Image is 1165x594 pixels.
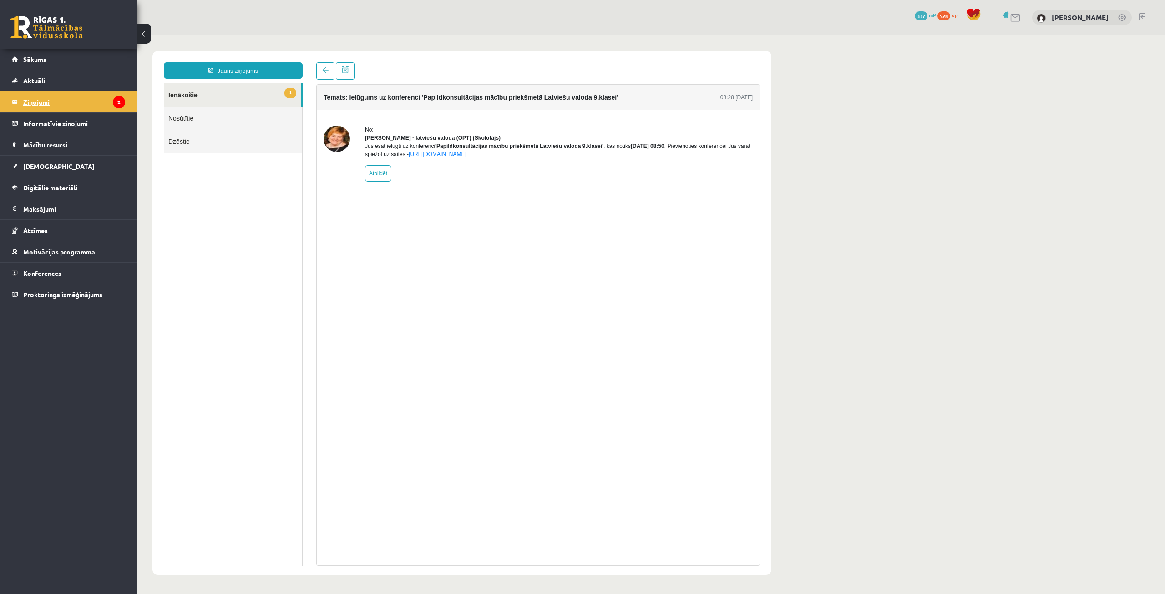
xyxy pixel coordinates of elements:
a: Proktoringa izmēģinājums [12,284,125,305]
h4: Temats: Ielūgums uz konferenci 'Papildkonsultācijas mācību priekšmetā Latviešu valoda 9.klasei' [187,59,482,66]
strong: [PERSON_NAME] - latviešu valoda (OPT) (Skolotājs) [228,100,364,106]
b: [DATE] 08:50 [494,108,528,114]
span: 337 [915,11,927,20]
a: 1Ienākošie [27,48,164,71]
a: Mācību resursi [12,134,125,155]
a: Maksājumi [12,198,125,219]
a: [URL][DOMAIN_NAME] [272,116,330,122]
span: Aktuāli [23,76,45,85]
a: Atbildēt [228,130,255,147]
span: Mācību resursi [23,141,67,149]
a: [DEMOGRAPHIC_DATA] [12,156,125,177]
img: Alekss Kozlovskis [1037,14,1046,23]
a: 528 xp [937,11,962,19]
span: Konferences [23,269,61,277]
span: xp [952,11,957,19]
a: 337 mP [915,11,936,19]
a: Nosūtītie [27,71,166,95]
a: Dzēstie [27,95,166,118]
a: Sākums [12,49,125,70]
a: Rīgas 1. Tālmācības vidusskola [10,16,83,39]
span: Motivācijas programma [23,248,95,256]
a: Motivācijas programma [12,241,125,262]
a: Aktuāli [12,70,125,91]
span: Sākums [23,55,46,63]
b: 'Papildkonsultācijas mācību priekšmetā Latviešu valoda 9.klasei' [299,108,467,114]
span: Atzīmes [23,226,48,234]
legend: Maksājumi [23,198,125,219]
a: Ziņojumi2 [12,91,125,112]
span: 1 [148,53,160,63]
a: Atzīmes [12,220,125,241]
div: Jūs esat ielūgti uz konferenci , kas notiks . Pievienoties konferencei Jūs varat spiežot uz saites - [228,107,616,123]
span: [DEMOGRAPHIC_DATA] [23,162,95,170]
legend: Ziņojumi [23,91,125,112]
span: Proktoringa izmēģinājums [23,290,102,299]
div: No: [228,91,616,99]
a: Jauns ziņojums [27,27,166,44]
legend: Informatīvie ziņojumi [23,113,125,134]
i: 2 [113,96,125,108]
img: Laila Jirgensone - latviešu valoda (OPT) [187,91,213,117]
a: Digitālie materiāli [12,177,125,198]
a: Informatīvie ziņojumi [12,113,125,134]
span: mP [929,11,936,19]
span: 528 [937,11,950,20]
div: 08:28 [DATE] [584,58,616,66]
span: Digitālie materiāli [23,183,77,192]
a: [PERSON_NAME] [1052,13,1109,22]
a: Konferences [12,263,125,284]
